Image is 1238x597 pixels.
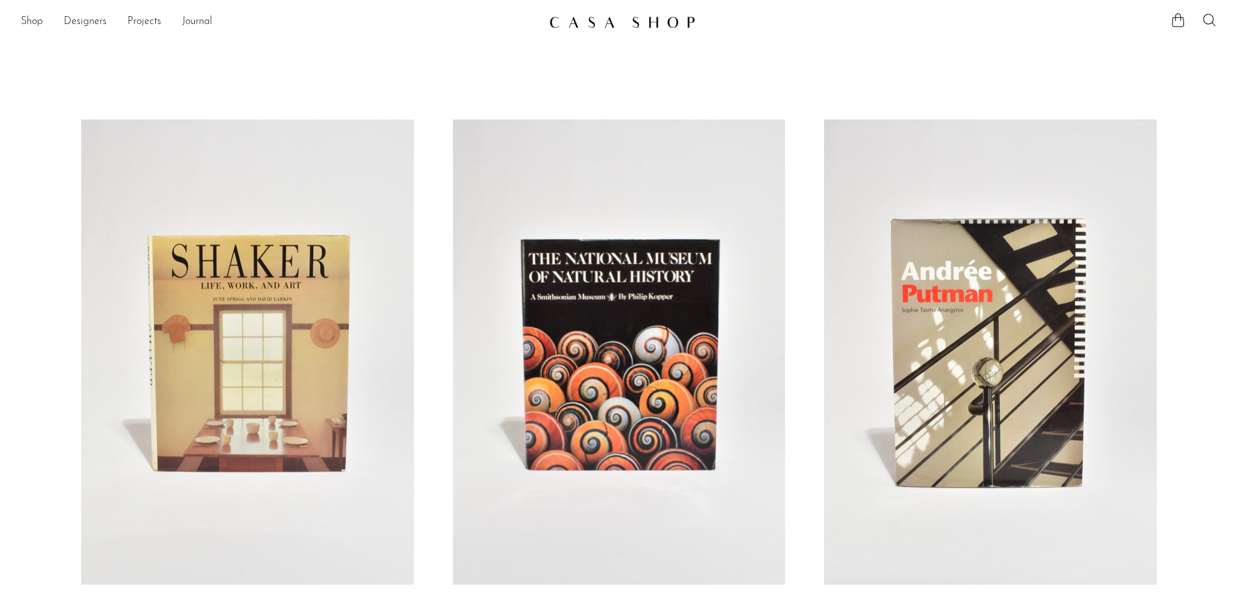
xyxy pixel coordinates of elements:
[21,14,43,31] a: Shop
[21,11,539,33] ul: NEW HEADER MENU
[127,14,161,31] a: Projects
[64,14,107,31] a: Designers
[182,14,213,31] a: Journal
[21,11,539,33] nav: Desktop navigation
